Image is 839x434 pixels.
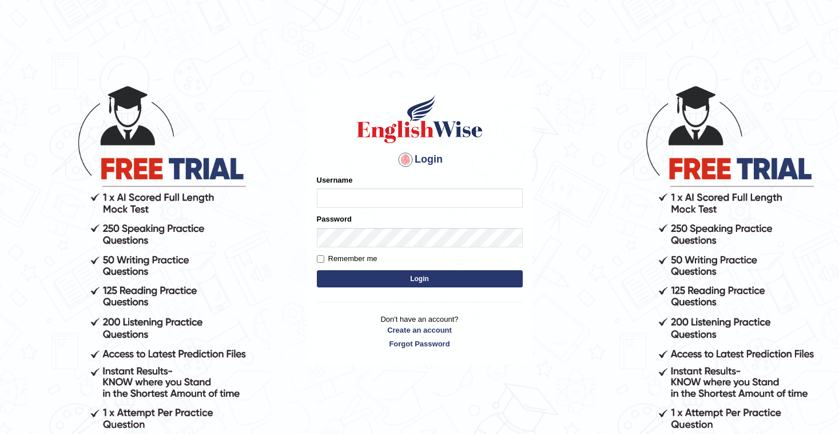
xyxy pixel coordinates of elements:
button: Login [317,270,523,287]
p: Don't have an account? [317,314,523,349]
img: Logo of English Wise sign in for intelligent practice with AI [355,93,485,145]
a: Create an account [317,325,523,336]
label: Remember me [317,253,377,265]
label: Username [317,175,353,186]
input: Remember me [317,255,324,263]
label: Password [317,214,352,224]
a: Forgot Password [317,338,523,349]
h4: Login [317,151,523,169]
